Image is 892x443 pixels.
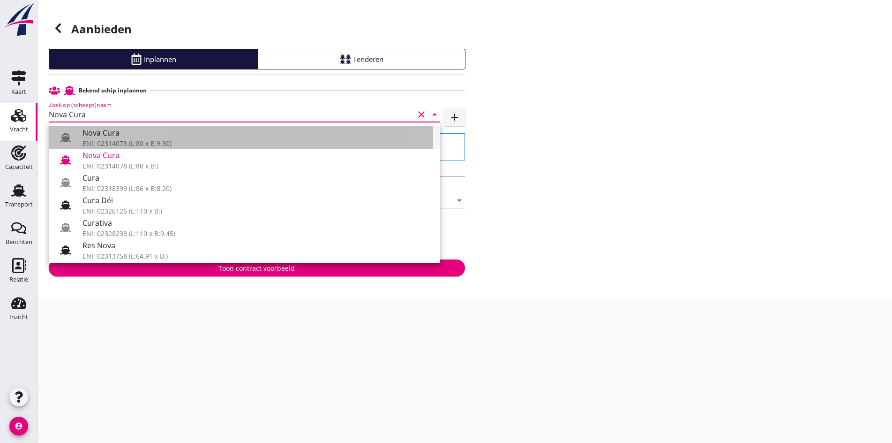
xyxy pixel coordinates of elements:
[454,195,465,206] i: arrow_drop_down
[82,127,433,138] div: Nova Cura
[10,126,28,132] div: Vracht
[416,109,427,120] i: clear
[49,260,465,276] button: Toon contract voorbeeld
[5,201,33,207] div: Transport
[258,49,465,69] a: Tenderen
[53,53,254,65] div: Inplannen
[49,19,465,41] h1: Aanbieden
[82,172,433,183] div: Cura
[11,89,26,95] div: Kaart
[82,229,433,238] div: ENI: 02328238 (L:110 x B:9.45)
[5,164,33,170] div: Capaciteit
[262,53,461,65] div: Tenderen
[82,183,433,193] div: ENI: 02318399 (L:86 x B:8.20)
[82,217,433,229] div: Curativa
[449,112,460,123] i: add
[429,109,440,120] i: arrow_drop_down
[82,138,433,148] div: ENI: 02314078 (L:80 x B:9.30)
[49,107,414,122] input: Zoek op (scheeps)naam
[82,251,433,261] div: ENI: 02313758 (L:64.91 x B:)
[82,262,433,274] div: Res Nova
[9,276,28,283] div: Relatie
[82,206,433,216] div: ENI: 02326126 (L:110 x B:)
[79,86,147,95] h2: Bekend schip inplannen
[2,2,36,37] img: logo-small.a267ee39.svg
[82,195,433,206] div: Cura Déi
[49,49,258,69] a: Inplannen
[82,161,433,171] div: ENI: 02314078 (L:80 x B:)
[6,239,32,245] div: Berichten
[82,240,433,251] div: Res Nova
[9,314,28,320] div: Inzicht
[82,150,433,161] div: Nova Cura
[9,417,28,435] i: account_circle
[218,263,295,273] div: Toon contract voorbeeld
